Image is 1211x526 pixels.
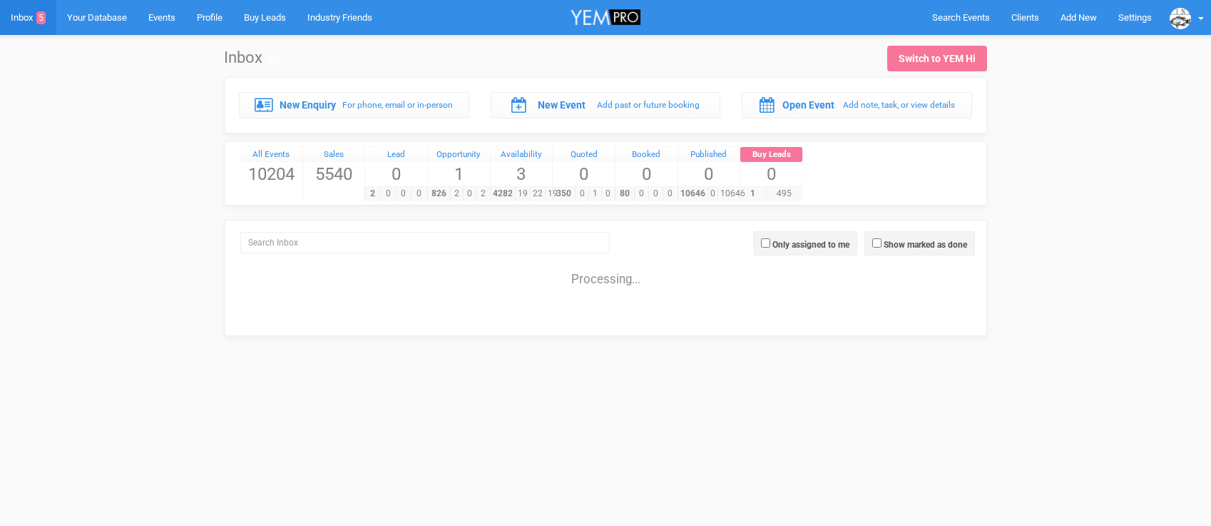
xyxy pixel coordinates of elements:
div: Switch to YEM Hi [899,51,976,66]
span: 4282 [490,187,516,201]
span: 0 [740,162,802,186]
span: 5 [36,11,46,24]
span: 0 [396,187,412,201]
span: 0 [663,187,678,201]
span: 1 [428,162,490,186]
small: For phone, email or in-person [342,100,453,110]
span: 495 [766,187,802,201]
small: Add note, task, or view details [843,100,955,110]
span: 80 [615,187,635,201]
a: Published [678,147,740,163]
span: 10646 [678,187,708,201]
span: 0 [365,162,427,186]
span: 0 [575,187,588,201]
span: 0 [601,187,615,201]
a: All Events [240,147,302,163]
a: Booked [615,147,678,163]
a: Buy Leads [740,147,802,163]
span: 350 [552,187,576,201]
a: Opportunity [428,147,490,163]
span: 2 [364,187,381,201]
span: 22 [530,187,546,201]
span: 0 [648,187,663,201]
a: Open Event Add note, task, or view details [742,92,972,118]
span: Clients [1011,12,1039,23]
span: 0 [463,187,476,201]
span: 0 [553,162,615,186]
a: New Event Add past or future booking [491,92,721,118]
span: 1 [588,187,602,201]
img: data [1170,8,1191,29]
label: New Event [538,98,586,112]
span: 0 [707,187,718,201]
input: Search Inbox [240,232,610,253]
span: 0 [634,187,649,201]
span: 0 [380,187,397,201]
span: 2 [476,187,489,201]
span: 10204 [240,162,302,186]
span: 19 [545,187,561,201]
span: Add New [1061,12,1097,23]
span: 0 [411,187,427,201]
a: Availability [491,147,553,163]
label: Only assigned to me [772,238,849,251]
span: 5540 [303,162,365,186]
a: New Enquiry For phone, email or in-person [239,92,469,118]
span: 3 [491,162,553,186]
label: New Enquiry [280,98,336,112]
span: 10646 [717,187,748,201]
span: 826 [427,187,451,201]
span: 1 [740,187,766,201]
a: Lead [365,147,427,163]
h1: Inbox [224,49,279,66]
span: 2 [450,187,464,201]
span: 19 [515,187,531,201]
a: Quoted [553,147,615,163]
span: 0 [615,162,678,186]
a: Sales [303,147,365,163]
div: Processing... [228,257,983,285]
a: Switch to YEM Hi [887,46,987,71]
span: 0 [678,162,740,186]
label: Open Event [782,98,834,112]
span: Search Events [932,12,990,23]
label: Show marked as done [884,238,967,251]
small: Add past or future booking [597,100,700,110]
